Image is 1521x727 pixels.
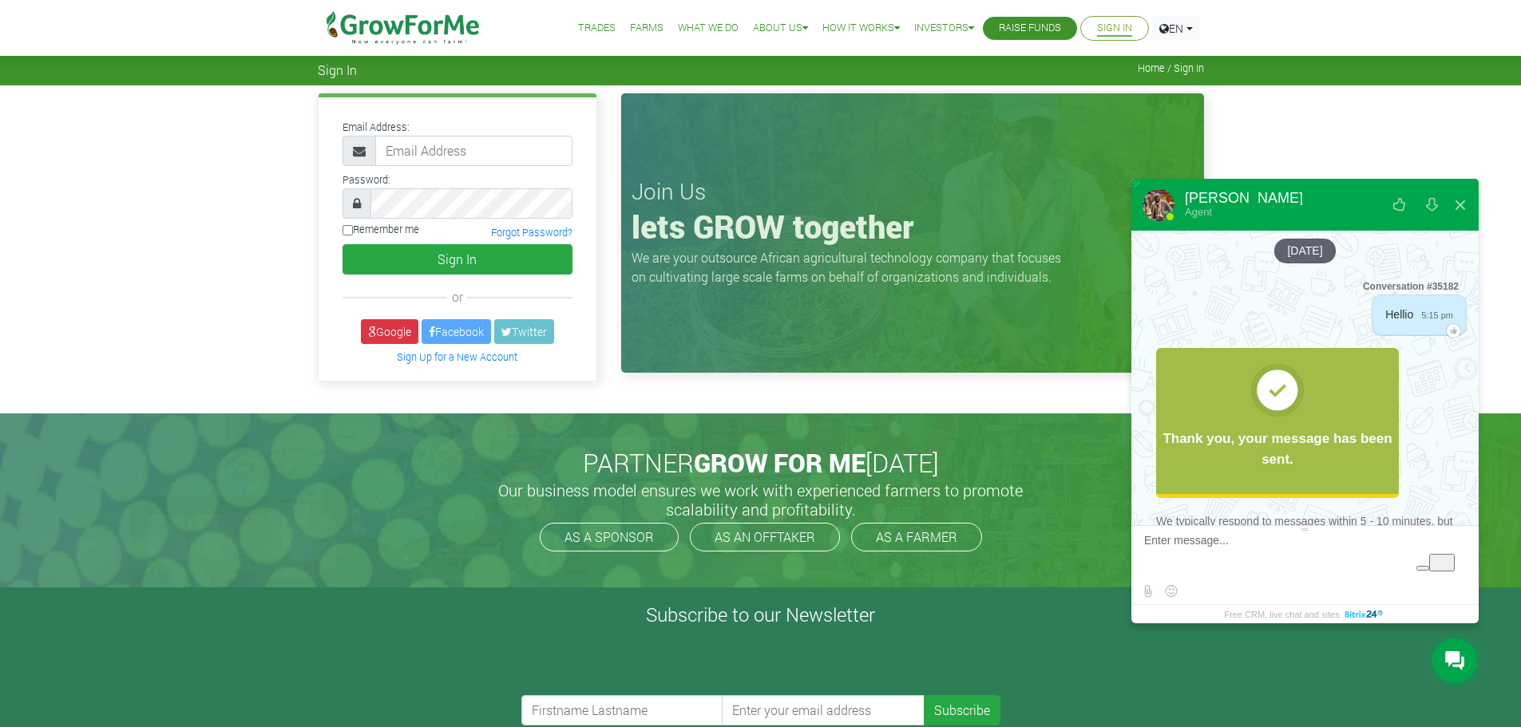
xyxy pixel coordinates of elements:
a: What We Do [678,20,739,37]
h3: Join Us [632,178,1194,205]
h2: PARTNER [DATE] [324,448,1198,478]
iframe: reCAPTCHA [521,633,764,695]
a: AS AN OFFTAKER [690,523,840,551]
div: Agent [1185,205,1303,219]
a: About Us [753,20,808,37]
h4: Subscribe to our Newsletter [20,603,1501,626]
a: EN [1152,16,1200,41]
span: 5:15 pm [1413,307,1453,322]
h5: Our business model ensures we work with experienced farmers to promote scalability and profitabil... [481,480,1040,519]
span: Free CRM, live chat and sites [1224,605,1339,623]
button: Subscribe [924,695,1000,725]
button: Close widget [1446,186,1475,224]
span: Sign In [318,62,357,77]
button: Download conversation history [1417,186,1446,224]
a: Forgot Password? [491,226,572,239]
label: Send file [1138,581,1158,601]
div: Thank you, your message has been sent. [1156,429,1399,470]
span: Hellio [1385,308,1413,321]
a: Sign In [1097,20,1132,37]
span: Home / Sign In [1138,62,1204,74]
label: Remember me [343,222,419,237]
span: GROW FOR ME [694,445,865,480]
label: Password: [343,172,390,188]
input: Email Address [375,136,572,166]
a: AS A SPONSOR [540,523,679,551]
a: AS A FARMER [851,523,982,551]
input: Firstname Lastname [521,695,724,725]
a: How it Works [822,20,900,37]
h1: lets GROW together [632,207,1194,246]
div: [PERSON_NAME] [1185,191,1303,205]
button: Select emoticon [1161,581,1181,601]
span: We typically respond to messages within 5 - 10 minutes, but it’s taking longer than expected and ... [1156,515,1453,573]
a: Sign Up for a New Account [397,350,517,363]
button: Rate our service [1385,186,1414,224]
input: Enter your email address [722,695,925,725]
p: We are your outsource African agricultural technology company that focuses on cultivating large s... [632,248,1071,286]
label: Email Address: [343,120,410,135]
a: Investors [914,20,974,37]
div: Conversation #35182 [1131,271,1479,294]
button: Sign In [343,244,572,275]
textarea: To enrich screen reader interactions, please activate Accessibility in Grammarly extension settings [1144,534,1462,577]
div: or [343,287,572,306]
a: Free CRM, live chat and sites [1224,605,1385,623]
a: Google [361,319,418,344]
input: Remember me [343,225,353,235]
a: Trades [578,20,616,37]
a: Raise Funds [999,20,1061,37]
a: Farms [630,20,663,37]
